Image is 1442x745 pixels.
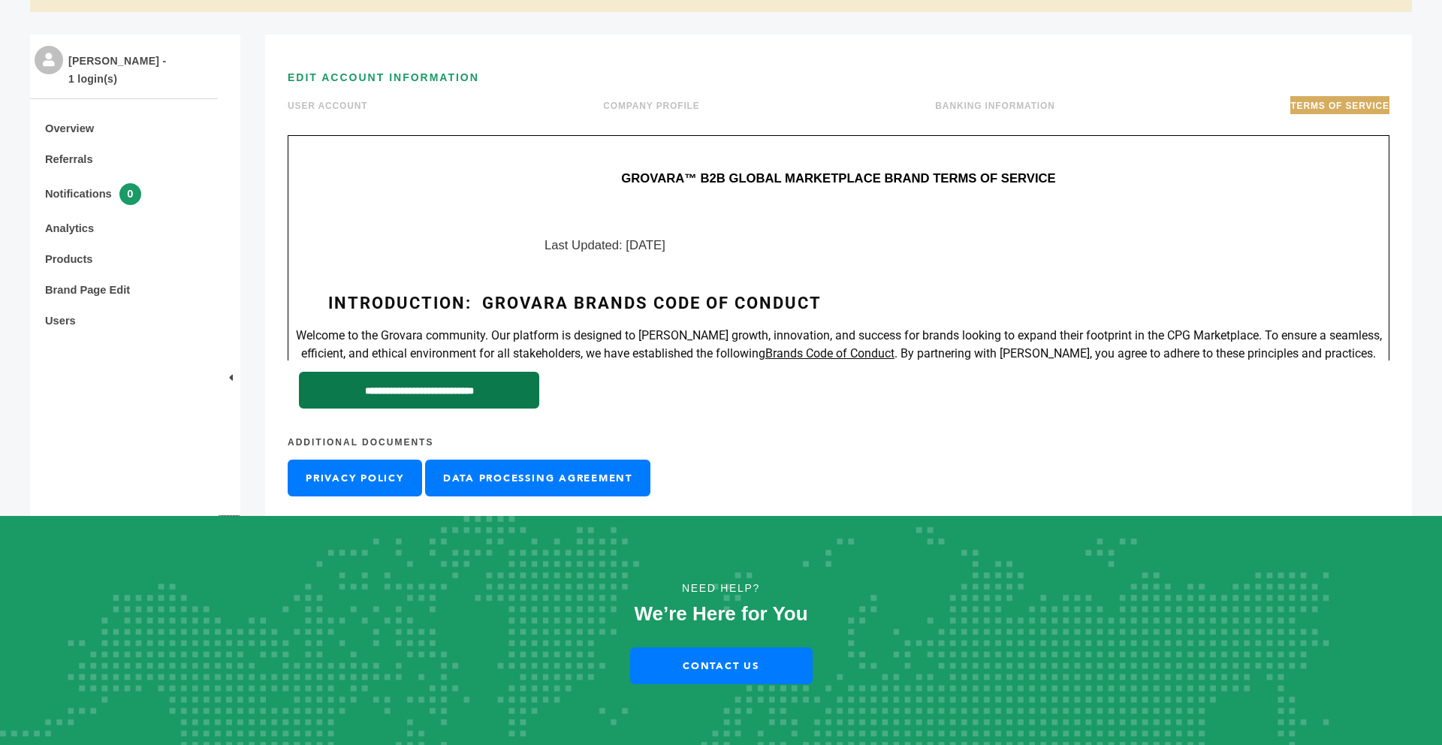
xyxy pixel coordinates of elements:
span: Brands Code of Conduct [765,346,894,360]
a: Notifications0 [45,188,141,200]
span: GROVARA™ B2B GLOBAL MARKETPLACE BRAND TERMS OF SERVICE [621,171,1055,185]
a: Brand Page Edit [45,284,130,296]
span: 0 [119,183,141,205]
a: BANKING INFORMATION [935,101,1054,111]
a: Overview [45,122,94,134]
span: Last Updated: [DATE] [545,238,665,252]
strong: We’re Here for You [634,602,807,625]
img: profile.png [35,46,63,74]
a: Privacy Policy [288,460,422,496]
a: Data Processing Agreement [425,460,650,496]
a: Analytics [45,222,94,234]
h4: Additional Documents [288,424,1389,459]
a: Users [45,315,76,327]
span: . By partnering with [PERSON_NAME], you agree to adhere to these principles and practices. [894,346,1376,360]
a: Referrals [45,153,93,165]
a: Contact Us [630,647,813,684]
span: Welcome to the Grovara community. Our platform is designed to [PERSON_NAME] growth, innovation, a... [296,328,1382,360]
span: Introduction: Grovara Brands Code of Conduct [328,294,822,312]
a: TERMS OF SERVICE [1290,101,1389,111]
p: Need Help? [72,577,1370,599]
a: COMPANY PROFILE [603,101,699,111]
a: Products [45,253,93,265]
a: USER ACCOUNT [288,101,368,111]
h3: EDIT ACCOUNT INFORMATION [288,54,1389,96]
li: [PERSON_NAME] - 1 login(s) [68,52,170,88]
